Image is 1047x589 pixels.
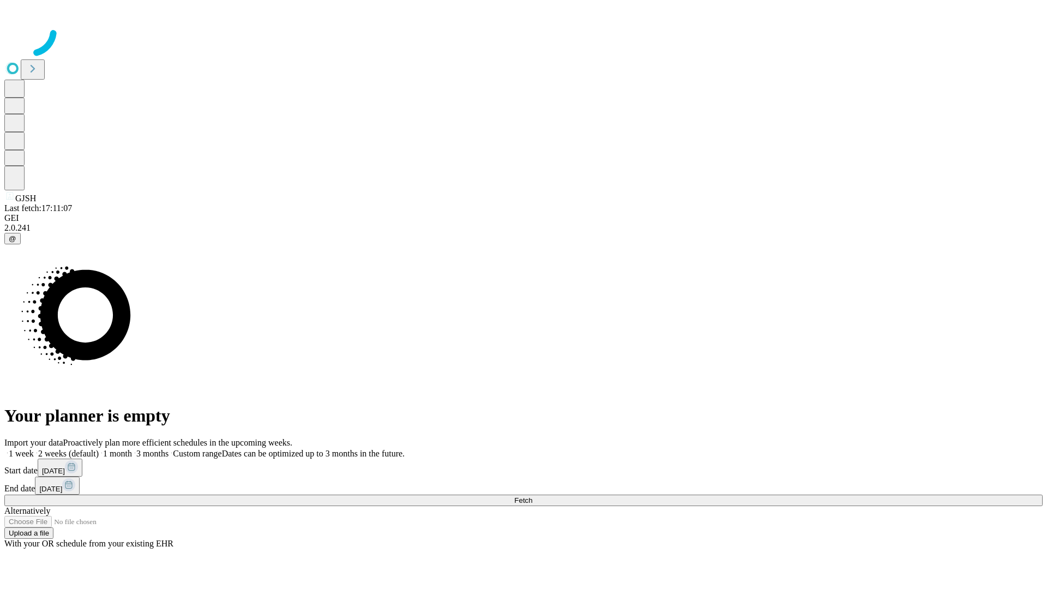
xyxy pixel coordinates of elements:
[4,233,21,244] button: @
[42,467,65,475] span: [DATE]
[4,459,1043,477] div: Start date
[9,449,34,458] span: 1 week
[38,449,99,458] span: 2 weeks (default)
[15,194,36,203] span: GJSH
[514,496,532,504] span: Fetch
[222,449,405,458] span: Dates can be optimized up to 3 months in the future.
[35,477,80,495] button: [DATE]
[136,449,169,458] span: 3 months
[38,459,82,477] button: [DATE]
[173,449,221,458] span: Custom range
[4,203,72,213] span: Last fetch: 17:11:07
[4,495,1043,506] button: Fetch
[4,438,63,447] span: Import your data
[103,449,132,458] span: 1 month
[9,235,16,243] span: @
[4,506,50,515] span: Alternatively
[39,485,62,493] span: [DATE]
[4,539,173,548] span: With your OR schedule from your existing EHR
[4,213,1043,223] div: GEI
[4,527,53,539] button: Upload a file
[4,406,1043,426] h1: Your planner is empty
[4,477,1043,495] div: End date
[4,223,1043,233] div: 2.0.241
[63,438,292,447] span: Proactively plan more efficient schedules in the upcoming weeks.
